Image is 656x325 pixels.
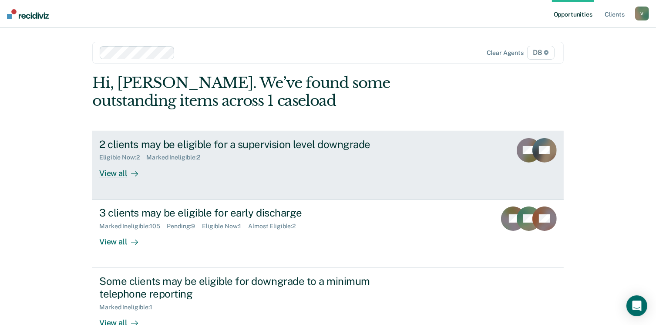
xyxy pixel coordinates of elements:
div: Marked Ineligible : 105 [99,223,167,230]
div: Marked Ineligible : 1 [99,304,159,311]
div: Some clients may be eligible for downgrade to a minimum telephone reporting [99,275,405,300]
div: Open Intercom Messenger [626,295,647,316]
div: Clear agents [487,49,524,57]
div: Hi, [PERSON_NAME]. We’ve found some outstanding items across 1 caseload [92,74,469,110]
div: 3 clients may be eligible for early discharge [99,207,405,219]
div: Eligible Now : 1 [202,223,248,230]
div: Eligible Now : 2 [99,154,146,161]
div: View all [99,230,148,247]
img: Recidiviz [7,9,49,19]
a: 2 clients may be eligible for a supervision level downgradeEligible Now:2Marked Ineligible:2View all [92,131,563,200]
div: View all [99,161,148,178]
div: 2 clients may be eligible for a supervision level downgrade [99,138,405,151]
div: Almost Eligible : 2 [248,223,303,230]
div: Marked Ineligible : 2 [146,154,207,161]
button: V [635,7,649,20]
span: D8 [527,46,555,60]
a: 3 clients may be eligible for early dischargeMarked Ineligible:105Pending:9Eligible Now:1Almost E... [92,200,563,268]
div: Pending : 9 [167,223,202,230]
